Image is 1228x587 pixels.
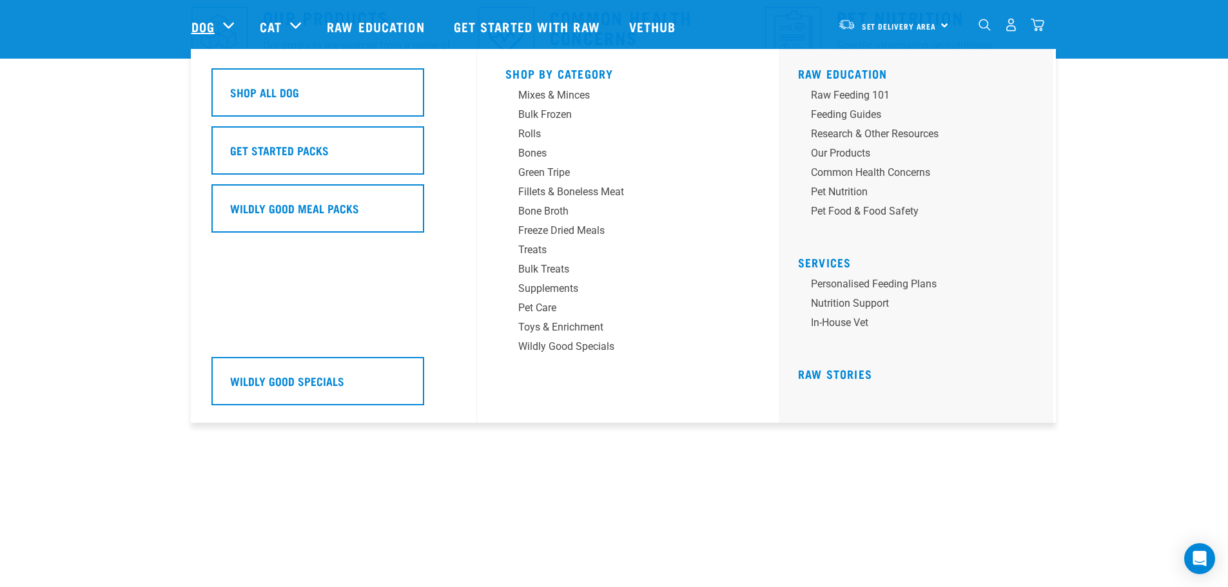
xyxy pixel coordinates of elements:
[798,88,1043,107] a: Raw Feeding 101
[518,320,719,335] div: Toys & Enrichment
[505,262,750,281] a: Bulk Treats
[505,67,750,77] h5: Shop By Category
[230,200,359,217] h5: Wildly Good Meal Packs
[441,1,616,52] a: Get started with Raw
[979,19,991,31] img: home-icon-1@2x.png
[230,142,329,159] h5: Get Started Packs
[811,88,1012,103] div: Raw Feeding 101
[862,24,937,28] span: Set Delivery Area
[505,88,750,107] a: Mixes & Minces
[518,339,719,354] div: Wildly Good Specials
[798,370,872,377] a: Raw Stories
[811,107,1012,122] div: Feeding Guides
[1031,18,1044,32] img: home-icon@2x.png
[616,1,692,52] a: Vethub
[230,372,344,389] h5: Wildly Good Specials
[518,223,719,238] div: Freeze Dried Meals
[518,184,719,200] div: Fillets & Boneless Meat
[798,126,1043,146] a: Research & Other Resources
[211,184,456,242] a: Wildly Good Meal Packs
[505,281,750,300] a: Supplements
[505,223,750,242] a: Freeze Dried Meals
[211,357,456,415] a: Wildly Good Specials
[518,204,719,219] div: Bone Broth
[518,126,719,142] div: Rolls
[518,165,719,180] div: Green Tripe
[798,296,1043,315] a: Nutrition Support
[314,1,440,52] a: Raw Education
[518,107,719,122] div: Bulk Frozen
[230,84,299,101] h5: Shop All Dog
[798,276,1043,296] a: Personalised Feeding Plans
[798,256,1043,266] h5: Services
[811,126,1012,142] div: Research & Other Resources
[505,300,750,320] a: Pet Care
[798,146,1043,165] a: Our Products
[798,184,1043,204] a: Pet Nutrition
[798,165,1043,184] a: Common Health Concerns
[505,165,750,184] a: Green Tripe
[505,107,750,126] a: Bulk Frozen
[798,204,1043,223] a: Pet Food & Food Safety
[811,165,1012,180] div: Common Health Concerns
[798,70,888,77] a: Raw Education
[505,242,750,262] a: Treats
[505,184,750,204] a: Fillets & Boneless Meat
[518,300,719,316] div: Pet Care
[505,339,750,358] a: Wildly Good Specials
[838,19,855,30] img: van-moving.png
[1004,18,1018,32] img: user.png
[1184,543,1215,574] div: Open Intercom Messenger
[211,68,456,126] a: Shop All Dog
[505,320,750,339] a: Toys & Enrichment
[798,315,1043,334] a: In-house vet
[505,126,750,146] a: Rolls
[260,17,282,36] a: Cat
[518,146,719,161] div: Bones
[798,107,1043,126] a: Feeding Guides
[518,88,719,103] div: Mixes & Minces
[518,281,719,296] div: Supplements
[518,242,719,258] div: Treats
[518,262,719,277] div: Bulk Treats
[505,204,750,223] a: Bone Broth
[811,204,1012,219] div: Pet Food & Food Safety
[811,184,1012,200] div: Pet Nutrition
[811,146,1012,161] div: Our Products
[211,126,456,184] a: Get Started Packs
[505,146,750,165] a: Bones
[191,17,215,36] a: Dog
